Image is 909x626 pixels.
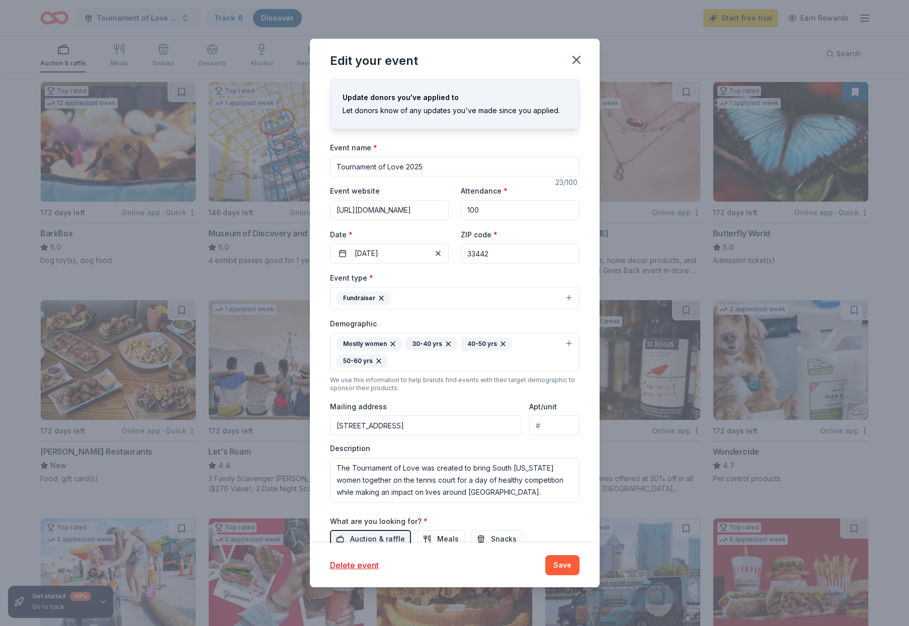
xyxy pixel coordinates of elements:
div: We use this information to help brands find events with their target demographic to sponsor their... [330,376,580,392]
button: Snacks [471,530,523,548]
button: [DATE] [330,243,449,263]
button: Meals [417,530,465,548]
div: Edit your event [330,53,418,69]
label: Apt/unit [529,402,557,412]
div: 50-60 yrs [337,354,387,368]
div: 30-40 yrs [405,337,457,350]
label: Date [330,230,449,240]
span: Meals [437,533,459,545]
input: Enter a US address [330,415,522,435]
div: 23 /100 [555,176,580,189]
input: 12345 (U.S. only) [461,243,580,263]
textarea: The Tournament of Love was created to bring South [US_STATE] women together on the tennis court f... [330,458,580,503]
div: Fundraiser [337,292,390,305]
button: Fundraiser [330,287,580,309]
label: What are you looking for? [330,516,428,526]
label: Event website [330,186,380,196]
input: # [529,415,579,435]
button: Save [545,555,580,575]
button: Auction & raffle [330,530,411,548]
div: Update donors you've applied to [343,92,567,104]
label: ZIP code [461,230,498,240]
label: Demographic [330,319,377,329]
input: https://www... [330,200,449,220]
label: Event name [330,143,377,153]
div: Mostly women [337,337,401,350]
span: Auction & raffle [350,533,405,545]
label: Event type [330,273,373,283]
span: Snacks [491,533,517,545]
label: Mailing address [330,402,387,412]
div: Let donors know of any updates you've made since you applied. [343,105,567,117]
label: Description [330,443,370,454]
button: Delete event [330,559,379,571]
input: 20 [461,200,580,220]
input: Spring Fundraiser [330,156,580,176]
div: 40-50 yrs [461,337,512,350]
button: Mostly women30-40 yrs40-50 yrs50-60 yrs [330,333,580,372]
label: Attendance [461,186,508,196]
